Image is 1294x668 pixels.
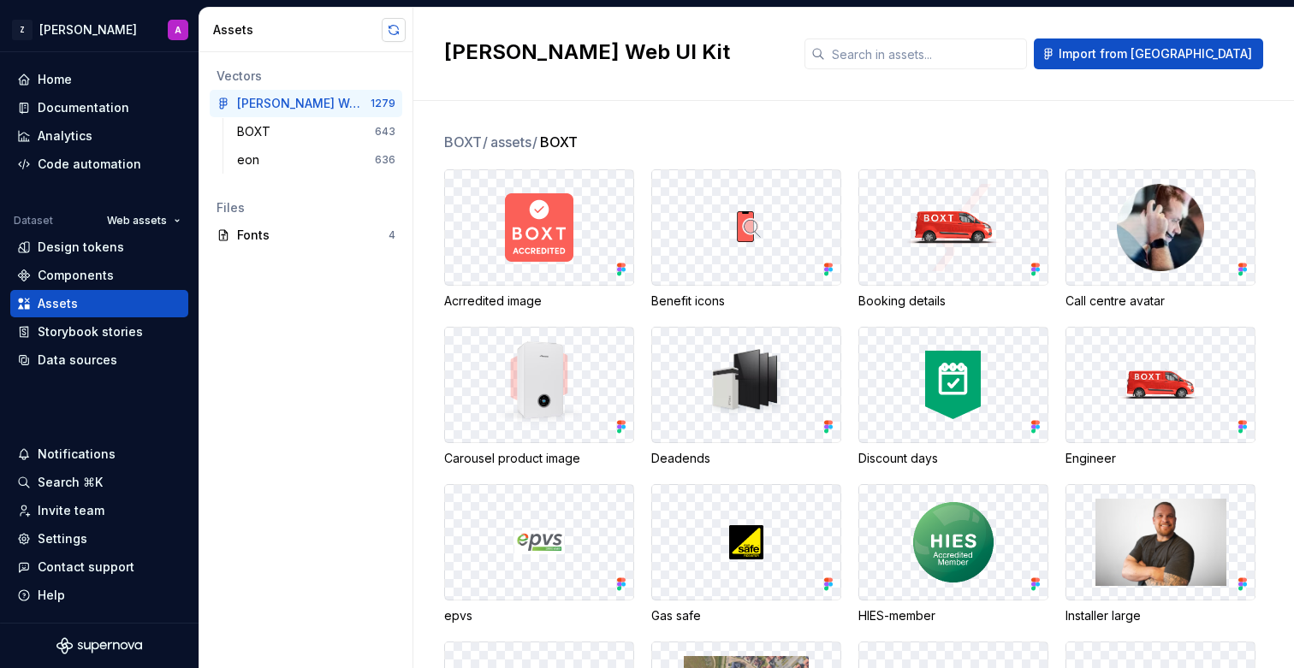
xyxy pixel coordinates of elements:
a: Data sources [10,346,188,374]
div: Code automation [38,156,141,173]
button: Web assets [99,209,188,233]
div: Documentation [38,99,129,116]
div: 4 [389,228,395,242]
div: Design tokens [38,239,124,256]
div: [PERSON_NAME] [39,21,137,38]
a: Fonts4 [210,222,402,249]
span: BOXT [540,132,578,152]
div: epvs [444,607,634,624]
div: Dataset [14,214,53,228]
a: Assets [10,290,188,317]
div: Help [38,587,65,604]
a: Storybook stories [10,318,188,346]
span: / [532,133,537,151]
div: Fonts [237,227,389,244]
div: Acrredited image [444,293,634,310]
button: Z[PERSON_NAME]A [3,11,195,48]
span: / [483,133,488,151]
div: Components [38,267,114,284]
button: Search ⌘K [10,469,188,496]
div: Contact support [38,559,134,576]
button: Notifications [10,440,188,468]
a: Settings [10,525,188,553]
a: Components [10,262,188,289]
div: Assets [213,21,382,38]
svg: Supernova Logo [56,637,142,654]
div: Installer large [1065,607,1255,624]
div: Assets [38,295,78,312]
div: 643 [375,125,395,139]
div: Call centre avatar [1065,293,1255,310]
div: Benefit icons [651,293,841,310]
a: BOXT643 [230,118,402,145]
button: Import from [GEOGRAPHIC_DATA] [1034,38,1263,69]
button: Help [10,582,188,609]
span: BOXT [444,132,489,152]
div: Engineer [1065,450,1255,467]
div: Vectors [217,68,395,85]
div: 1279 [371,97,395,110]
div: [PERSON_NAME] Web UI Kit [237,95,365,112]
div: Notifications [38,446,116,463]
a: Design tokens [10,234,188,261]
button: Contact support [10,553,188,581]
h2: [PERSON_NAME] Web UI Kit [444,38,784,66]
div: Data sources [38,352,117,369]
div: Analytics [38,127,92,145]
a: eon636 [230,146,402,174]
input: Search in assets... [825,38,1027,69]
div: Invite team [38,502,104,519]
a: [PERSON_NAME] Web UI Kit1279 [210,90,402,117]
div: Search ⌘K [38,474,103,491]
a: Invite team [10,497,188,524]
div: Booking details [858,293,1048,310]
div: Discount days [858,450,1048,467]
span: Import from [GEOGRAPHIC_DATA] [1059,45,1252,62]
div: Storybook stories [38,323,143,340]
div: BOXT [237,123,277,140]
div: Z [12,20,33,40]
span: Web assets [107,214,167,228]
div: Deadends [651,450,841,467]
a: Documentation [10,94,188,121]
div: Gas safe [651,607,841,624]
div: eon [237,151,266,168]
span: assets [490,132,538,152]
a: Analytics [10,122,188,150]
div: A [175,23,181,37]
div: HIES-member [858,607,1048,624]
a: Home [10,66,188,93]
div: Settings [38,530,87,547]
a: Code automation [10,151,188,178]
div: Home [38,71,72,88]
div: Carousel product image [444,450,634,467]
div: Files [217,199,395,216]
div: 636 [375,153,395,167]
